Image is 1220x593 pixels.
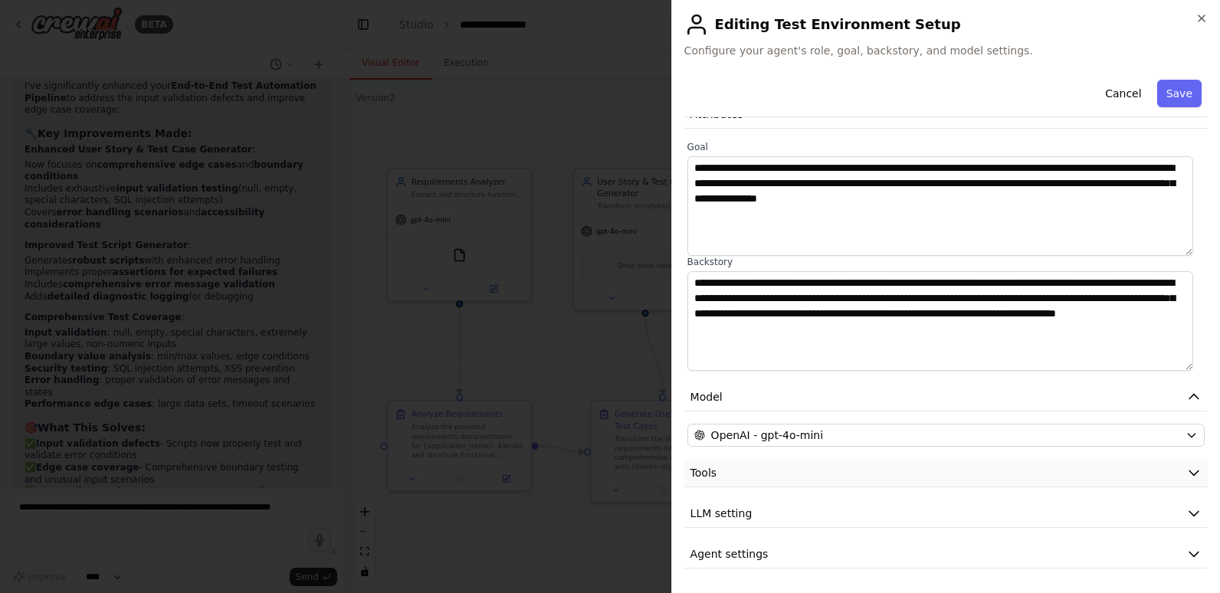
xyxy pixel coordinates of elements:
[684,540,1208,568] button: Agent settings
[684,383,1208,411] button: Model
[690,546,769,562] span: Agent settings
[687,141,1205,153] label: Goal
[684,459,1208,487] button: Tools
[1096,80,1150,107] button: Cancel
[690,389,723,405] span: Model
[684,43,1208,58] span: Configure your agent's role, goal, backstory, and model settings.
[687,256,1205,268] label: Backstory
[690,465,717,480] span: Tools
[684,500,1208,528] button: LLM setting
[690,506,753,521] span: LLM setting
[684,12,1208,37] h2: Editing Test Environment Setup
[1157,80,1202,107] button: Save
[711,428,823,443] span: OpenAI - gpt-4o-mini
[687,424,1205,447] button: OpenAI - gpt-4o-mini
